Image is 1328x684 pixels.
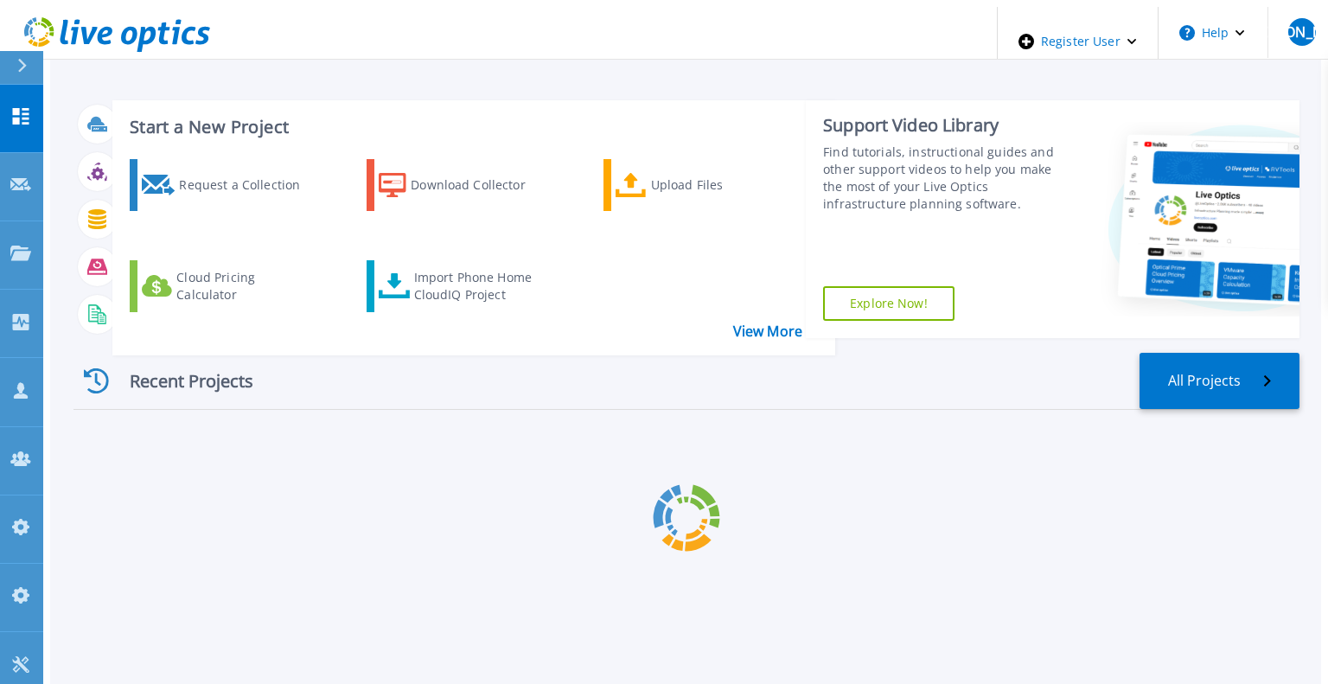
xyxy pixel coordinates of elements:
[367,159,576,211] a: Download Collector
[823,144,1071,213] div: Find tutorials, instructional guides and other support videos to help you make the most of your L...
[411,163,549,207] div: Download Collector
[130,118,813,137] h3: Start a New Project
[823,286,954,321] a: Explore Now!
[130,260,339,312] a: Cloud Pricing Calculator
[179,163,317,207] div: Request a Collection
[603,159,813,211] a: Upload Files
[1140,353,1299,409] a: All Projects
[176,265,315,308] div: Cloud Pricing Calculator
[414,265,552,308] div: Import Phone Home CloudIQ Project
[130,159,339,211] a: Request a Collection
[823,114,1071,137] div: Support Video Library
[998,7,1158,76] div: Register User
[651,163,789,207] div: Upload Files
[1159,7,1267,59] button: Help
[733,323,814,340] a: View More
[73,360,281,402] div: Recent Projects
